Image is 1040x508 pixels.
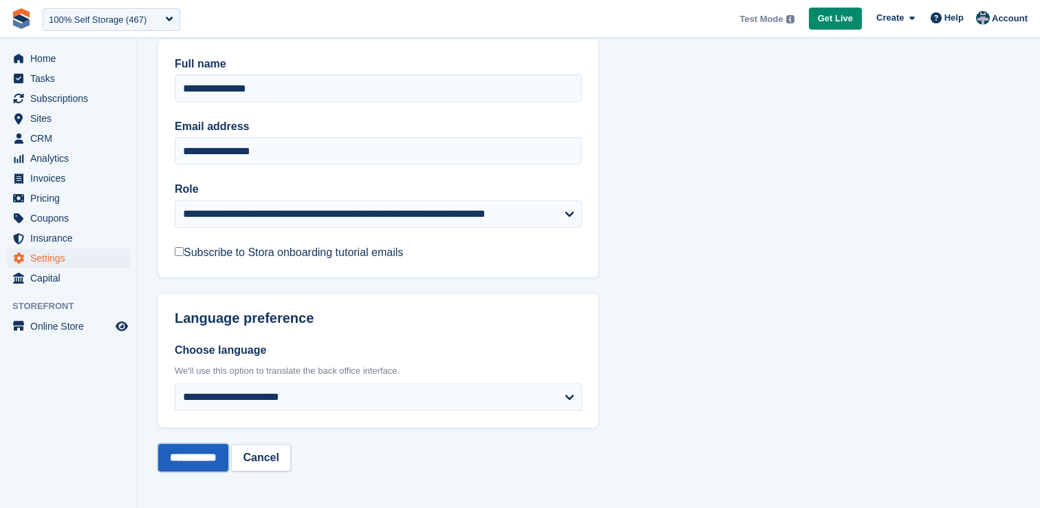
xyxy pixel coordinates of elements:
a: menu [7,169,130,188]
div: 100% Self Storage (467) [49,13,147,27]
img: icon-info-grey-7440780725fd019a000dd9b08b2336e03edf1995a4989e88bcd33f0948082b44.svg [786,15,794,23]
a: menu [7,229,130,248]
label: Role [175,181,582,198]
span: Settings [30,248,113,268]
span: Coupons [30,209,113,228]
a: menu [7,69,130,88]
a: Preview store [113,318,130,335]
label: Choose language [175,342,582,359]
input: Subscribe to Stora onboarding tutorial emails [175,247,184,256]
a: menu [7,268,130,288]
a: Get Live [809,8,862,30]
span: Create [876,11,904,25]
span: Storefront [12,299,137,313]
a: menu [7,49,130,68]
span: Capital [30,268,113,288]
span: CRM [30,129,113,148]
a: menu [7,317,130,336]
span: Tasks [30,69,113,88]
span: Analytics [30,149,113,168]
span: Sites [30,109,113,128]
span: Help [944,11,964,25]
span: Home [30,49,113,68]
span: Online Store [30,317,113,336]
img: stora-icon-8386f47178a22dfd0bd8f6a31ec36ba5ce8667c1dd55bd0f319d3a0aa187defe.svg [11,8,32,29]
span: Invoices [30,169,113,188]
label: Subscribe to Stora onboarding tutorial emails [175,246,403,260]
h2: Language preference [175,310,582,326]
img: Aled Bidder [976,11,990,25]
a: menu [7,109,130,128]
span: Get Live [818,12,853,25]
a: Cancel [231,444,290,472]
a: menu [7,209,130,228]
span: Account [992,12,1028,25]
span: Insurance [30,229,113,248]
label: Full name [175,56,582,72]
a: menu [7,248,130,268]
a: menu [7,189,130,208]
span: Test Mode [739,12,783,26]
a: menu [7,89,130,108]
a: menu [7,129,130,148]
span: Subscriptions [30,89,113,108]
label: Email address [175,118,582,135]
div: We'll use this option to translate the back office interface. [175,364,582,378]
a: menu [7,149,130,168]
span: Pricing [30,189,113,208]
